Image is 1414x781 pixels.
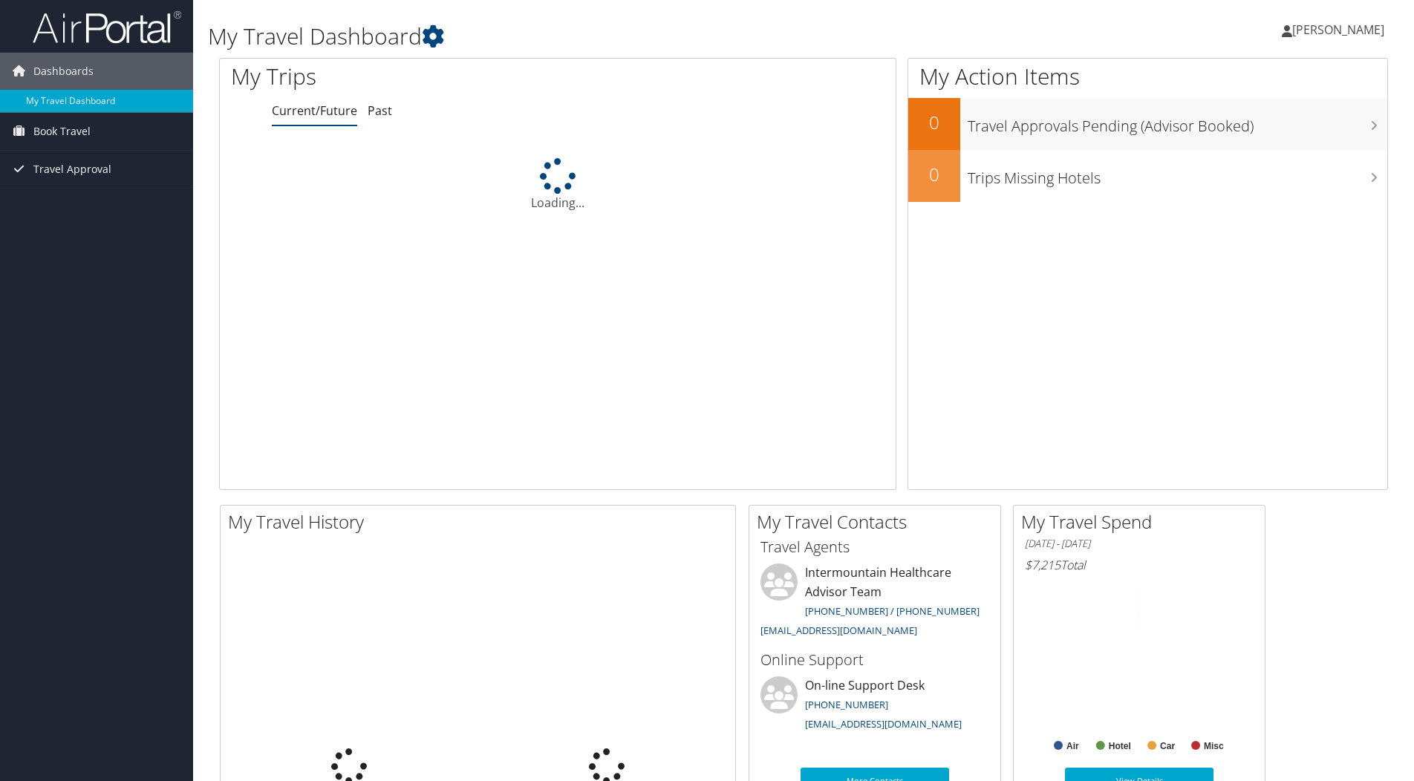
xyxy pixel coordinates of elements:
h6: [DATE] - [DATE] [1025,537,1254,551]
h2: My Travel Contacts [757,509,1000,535]
h2: 0 [908,162,960,187]
span: $7,215 [1025,557,1060,573]
span: Dashboards [33,53,94,90]
a: [EMAIL_ADDRESS][DOMAIN_NAME] [805,717,962,731]
span: Travel Approval [33,151,111,188]
text: Air [1066,741,1079,751]
h2: My Travel History [228,509,735,535]
a: [PERSON_NAME] [1282,7,1399,52]
h2: My Travel Spend [1021,509,1265,535]
h3: Travel Agents [760,537,989,558]
li: Intermountain Healthcare Advisor Team [753,563,997,643]
a: Current/Future [272,102,357,119]
h3: Travel Approvals Pending (Advisor Booked) [968,108,1387,137]
text: Misc [1204,741,1224,751]
h6: Total [1025,557,1254,573]
a: [PHONE_NUMBER] / [PHONE_NUMBER] [805,604,980,618]
h1: My Travel Dashboard [208,21,1002,52]
img: airportal-logo.png [33,10,181,45]
h2: 0 [908,110,960,135]
a: 0Trips Missing Hotels [908,150,1387,202]
a: 0Travel Approvals Pending (Advisor Booked) [908,98,1387,150]
h3: Online Support [760,650,989,670]
a: [EMAIL_ADDRESS][DOMAIN_NAME] [760,624,917,637]
h1: My Trips [231,61,603,92]
a: [PHONE_NUMBER] [805,698,888,711]
a: Past [368,102,392,119]
div: Loading... [220,158,896,212]
text: Hotel [1109,741,1131,751]
span: Book Travel [33,113,91,150]
h1: My Action Items [908,61,1387,92]
li: On-line Support Desk [753,676,997,737]
span: [PERSON_NAME] [1292,22,1384,38]
h3: Trips Missing Hotels [968,160,1387,189]
text: Car [1160,741,1175,751]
